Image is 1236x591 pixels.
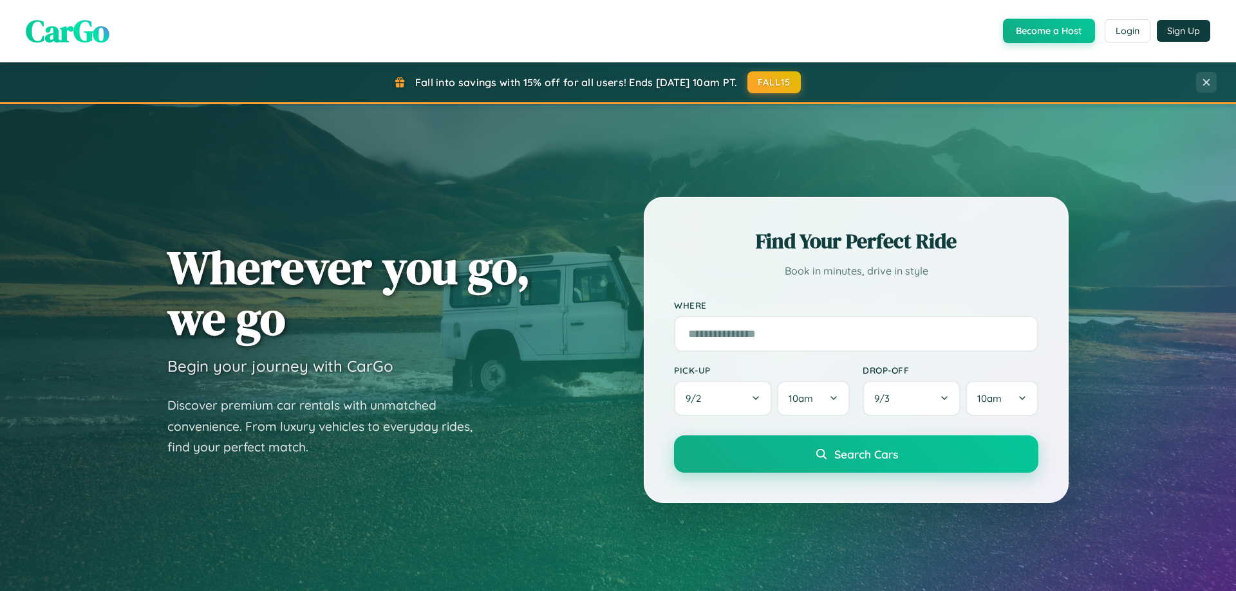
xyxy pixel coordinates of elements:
[789,392,813,405] span: 10am
[1003,19,1095,43] button: Become a Host
[966,381,1038,416] button: 10am
[686,392,707,405] span: 9 / 2
[874,392,896,405] span: 9 / 3
[1105,19,1150,42] button: Login
[167,356,393,376] h3: Begin your journey with CarGo
[863,365,1038,376] label: Drop-off
[834,447,898,461] span: Search Cars
[674,365,850,376] label: Pick-up
[674,381,772,416] button: 9/2
[747,71,801,93] button: FALL15
[863,381,960,416] button: 9/3
[674,300,1038,311] label: Where
[26,10,109,52] span: CarGo
[977,392,1002,405] span: 10am
[167,395,489,458] p: Discover premium car rentals with unmatched convenience. From luxury vehicles to everyday rides, ...
[415,76,738,89] span: Fall into savings with 15% off for all users! Ends [DATE] 10am PT.
[777,381,850,416] button: 10am
[1157,20,1210,42] button: Sign Up
[674,227,1038,255] h2: Find Your Perfect Ride
[167,242,530,343] h1: Wherever you go, we go
[674,262,1038,280] p: Book in minutes, drive in style
[674,435,1038,473] button: Search Cars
